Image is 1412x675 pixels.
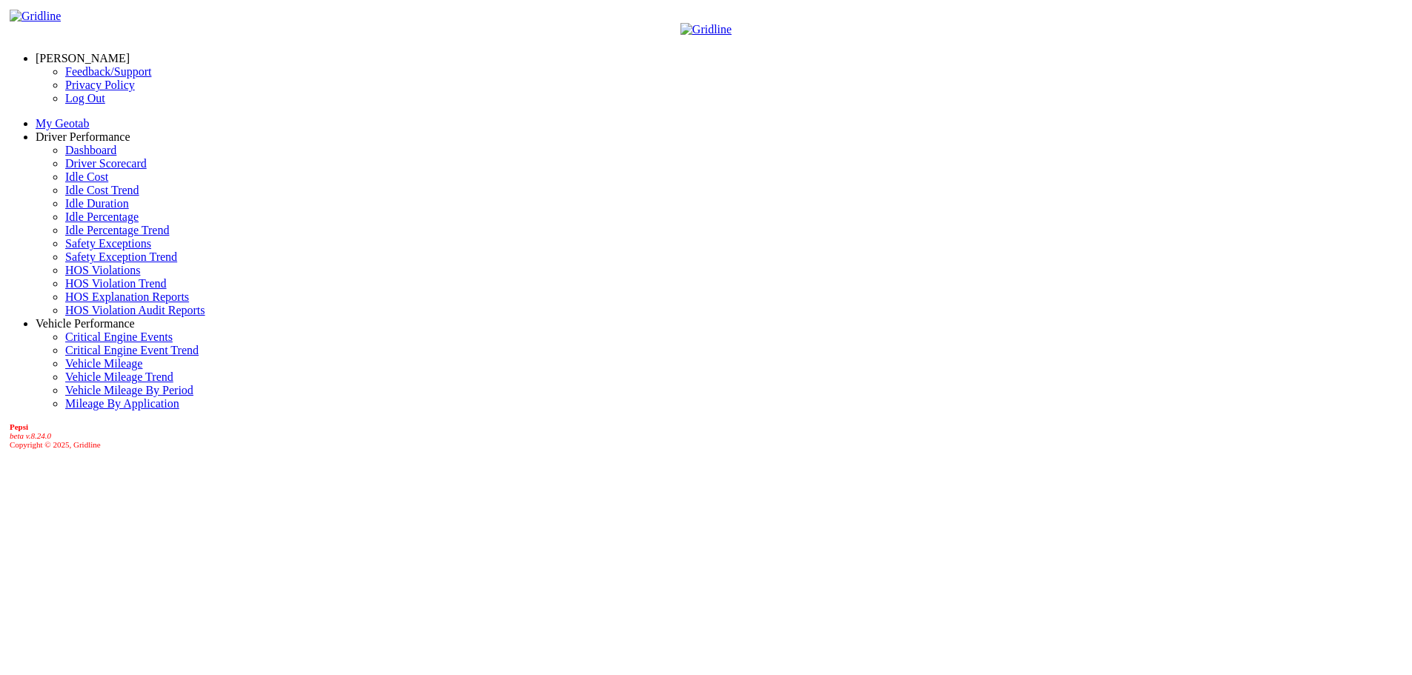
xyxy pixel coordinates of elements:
[65,344,199,356] a: Critical Engine Event Trend
[10,422,28,431] b: Pepsi
[36,130,130,143] a: Driver Performance
[65,65,151,78] a: Feedback/Support
[65,370,173,383] a: Vehicle Mileage Trend
[65,210,139,223] a: Idle Percentage
[65,277,167,290] a: HOS Violation Trend
[65,357,142,370] a: Vehicle Mileage
[65,237,151,250] a: Safety Exceptions
[65,92,105,104] a: Log Out
[65,250,177,263] a: Safety Exception Trend
[65,290,189,303] a: HOS Explanation Reports
[65,384,193,396] a: Vehicle Mileage By Period
[65,304,205,316] a: HOS Violation Audit Reports
[65,224,169,236] a: Idle Percentage Trend
[65,264,140,276] a: HOS Violations
[10,422,1406,449] div: Copyright © 2025, Gridline
[65,157,147,170] a: Driver Scorecard
[36,52,130,64] a: [PERSON_NAME]
[65,170,108,183] a: Idle Cost
[680,23,732,36] img: Gridline
[65,184,139,196] a: Idle Cost Trend
[36,117,89,130] a: My Geotab
[10,10,61,23] img: Gridline
[65,330,173,343] a: Critical Engine Events
[10,431,51,440] i: beta v.8.24.0
[65,144,116,156] a: Dashboard
[65,397,179,410] a: Mileage By Application
[65,197,129,210] a: Idle Duration
[65,79,135,91] a: Privacy Policy
[36,317,135,330] a: Vehicle Performance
